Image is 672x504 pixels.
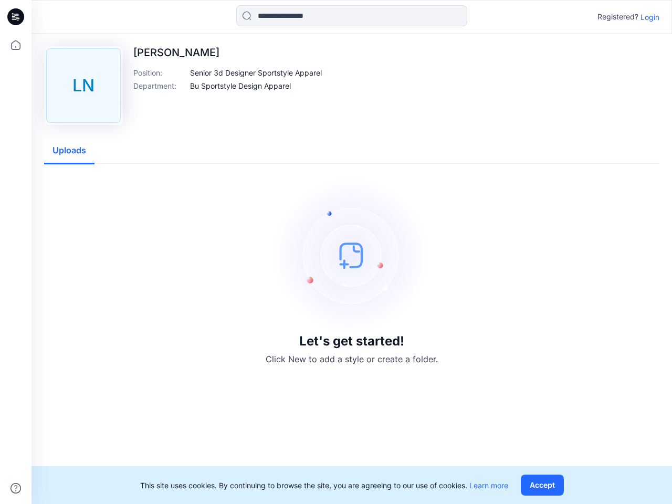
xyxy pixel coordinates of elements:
[44,138,94,164] button: Uploads
[299,334,404,349] h3: Let's get started!
[133,80,186,91] p: Department :
[266,353,438,365] p: Click New to add a style or create a folder.
[133,46,322,59] p: [PERSON_NAME]
[273,176,430,334] img: empty-state-image.svg
[640,12,659,23] p: Login
[133,67,186,78] p: Position :
[190,67,322,78] p: Senior 3d Designer Sportstyle Apparel
[469,481,508,490] a: Learn more
[521,475,564,496] button: Accept
[190,80,291,91] p: Bu Sportstyle Design Apparel
[46,48,121,123] div: LN
[597,10,638,23] p: Registered?
[140,480,508,491] p: This site uses cookies. By continuing to browse the site, you are agreeing to our use of cookies.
